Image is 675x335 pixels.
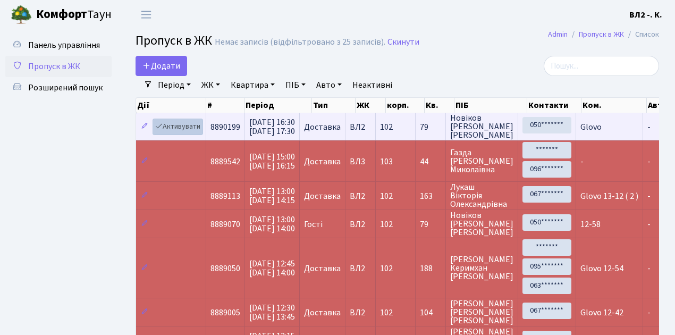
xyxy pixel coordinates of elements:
[386,98,425,113] th: корп.
[450,183,513,208] span: Лукаш Вікторія Олександрівна
[356,98,386,113] th: ЖК
[624,29,659,40] li: Список
[579,29,624,40] a: Пропуск в ЖК
[580,190,638,202] span: Glovo 13-12 ( 2 )
[450,299,513,325] span: [PERSON_NAME] [PERSON_NAME] [PERSON_NAME]
[420,220,441,229] span: 79
[420,192,441,200] span: 163
[629,9,662,21] a: ВЛ2 -. К.
[304,192,341,200] span: Доставка
[647,219,651,230] span: -
[154,76,195,94] a: Період
[380,263,393,274] span: 102
[197,76,224,94] a: ЖК
[532,23,675,46] nav: breadcrumb
[133,6,159,23] button: Переключити навігацію
[350,123,371,131] span: ВЛ2
[420,264,441,273] span: 188
[36,6,87,23] b: Комфорт
[206,98,244,113] th: #
[28,82,103,94] span: Розширений пошук
[249,116,295,137] span: [DATE] 16:30 [DATE] 17:30
[350,157,371,166] span: ВЛ3
[249,186,295,206] span: [DATE] 13:00 [DATE] 14:15
[244,98,312,113] th: Період
[312,76,346,94] a: Авто
[581,98,647,113] th: Ком.
[348,76,396,94] a: Неактивні
[454,98,527,113] th: ПІБ
[350,308,371,317] span: ВЛ2
[210,307,240,319] span: 8889005
[548,29,568,40] a: Admin
[380,219,393,230] span: 102
[210,156,240,167] span: 8889542
[580,219,601,230] span: 12-58
[350,264,371,273] span: ВЛ2
[580,156,584,167] span: -
[5,35,112,56] a: Панель управління
[210,263,240,274] span: 8889050
[647,263,651,274] span: -
[215,37,385,47] div: Немає записів (відфільтровано з 25 записів).
[450,114,513,139] span: Новіков [PERSON_NAME] [PERSON_NAME]
[249,258,295,279] span: [DATE] 12:45 [DATE] 14:00
[420,308,441,317] span: 104
[281,76,310,94] a: ПІБ
[28,39,100,51] span: Панель управління
[425,98,454,113] th: Кв.
[580,121,602,133] span: Glovo
[380,190,393,202] span: 102
[380,156,393,167] span: 103
[450,211,513,237] span: Новіков [PERSON_NAME] [PERSON_NAME]
[420,123,441,131] span: 79
[136,98,206,113] th: Дії
[350,192,371,200] span: ВЛ2
[210,121,240,133] span: 8890199
[580,263,623,274] span: Glovo 12-54
[647,121,651,133] span: -
[304,220,323,229] span: Гості
[527,98,581,113] th: Контакти
[36,6,112,24] span: Таун
[387,37,419,47] a: Скинути
[226,76,279,94] a: Квартира
[580,307,623,319] span: Glovo 12-42
[153,119,203,135] a: Активувати
[210,219,240,230] span: 8889070
[136,56,187,76] a: Додати
[312,98,356,113] th: Тип
[5,77,112,98] a: Розширений пошук
[142,60,180,72] span: Додати
[380,121,393,133] span: 102
[450,255,513,281] span: [PERSON_NAME] Керимхан [PERSON_NAME]
[647,156,651,167] span: -
[350,220,371,229] span: ВЛ2
[647,307,651,319] span: -
[380,307,393,319] span: 102
[304,157,341,166] span: Доставка
[28,61,80,72] span: Пропуск в ЖК
[249,302,295,323] span: [DATE] 12:30 [DATE] 13:45
[304,264,341,273] span: Доставка
[304,308,341,317] span: Доставка
[304,123,341,131] span: Доставка
[5,56,112,77] a: Пропуск в ЖК
[136,31,212,50] span: Пропуск в ЖК
[544,56,659,76] input: Пошук...
[647,190,651,202] span: -
[450,148,513,174] span: Газда [PERSON_NAME] Миколаївна
[249,214,295,234] span: [DATE] 13:00 [DATE] 14:00
[249,151,295,172] span: [DATE] 15:00 [DATE] 16:15
[210,190,240,202] span: 8889113
[11,4,32,26] img: logo.png
[420,157,441,166] span: 44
